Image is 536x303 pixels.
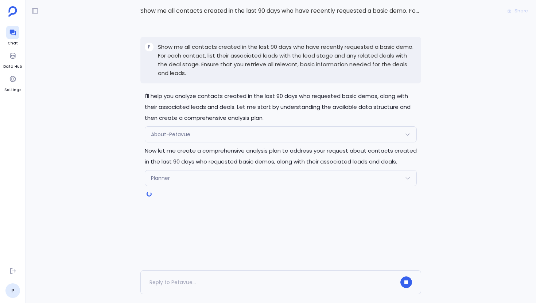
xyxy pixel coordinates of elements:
[4,72,21,93] a: Settings
[145,145,417,167] p: Now let me create a comprehensive analysis plan to address your request about contacts created in...
[6,40,19,46] span: Chat
[148,44,150,50] span: P
[4,87,21,93] span: Settings
[151,174,170,182] span: Planner
[8,6,17,17] img: petavue logo
[3,49,22,70] a: Data Hub
[140,6,421,16] span: Show me all contacts created in the last 90 days who have recently requested a basic demo. For ea...
[151,131,190,138] span: About-Petavue
[145,91,417,123] p: I'll help you analyze contacts created in the last 90 days who requested basic demos, along with ...
[6,26,19,46] a: Chat
[3,64,22,70] span: Data Hub
[158,43,417,78] p: Show me all contacts created in the last 90 days who have recently requested a basic demo. For ea...
[5,283,20,298] a: P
